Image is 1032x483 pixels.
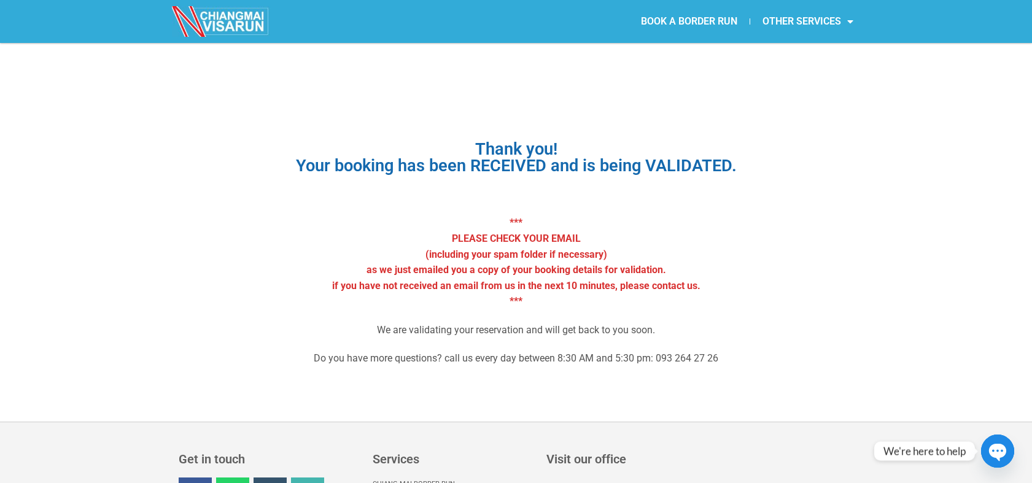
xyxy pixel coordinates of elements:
[629,7,750,36] a: BOOK A BORDER RUN
[200,350,832,366] p: Do you have more questions? call us every day between 8:30 AM and 5:30 pm: 093 264 27 26
[332,264,700,307] strong: as we just emailed you a copy of your booking details for validation. if you have not received an...
[200,141,832,174] h1: Thank you! Your booking has been RECEIVED and is being VALIDATED.
[546,453,852,465] h3: Visit our office
[200,322,832,338] p: We are validating your reservation and will get back to you soon.
[179,453,360,465] h3: Get in touch
[516,7,866,36] nav: Menu
[425,217,607,260] strong: *** PLEASE CHECK YOUR EMAIL (including your spam folder if necessary)
[750,7,866,36] a: OTHER SERVICES
[373,453,534,465] h3: Services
